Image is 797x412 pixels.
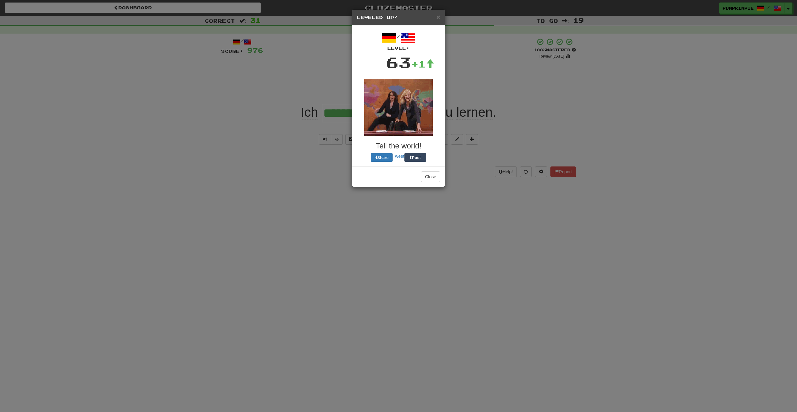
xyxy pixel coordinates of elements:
button: Close [436,14,440,20]
button: Post [410,153,432,162]
span: × [436,13,440,21]
iframe: X Post Button [387,153,410,162]
div: Level: [357,45,440,51]
div: / [357,30,440,51]
button: Close [421,173,440,184]
h5: Leveled Up! [357,14,440,21]
h3: Tell the world! [357,142,440,150]
div: 63 [386,51,411,73]
div: +1 [411,58,434,70]
img: tina-fey-e26f0ac03c4892f6ddeb7d1003ac1ab6e81ce7d97c2ff70d0ee9401e69e3face.gif [364,79,433,136]
button: Share [365,153,387,162]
